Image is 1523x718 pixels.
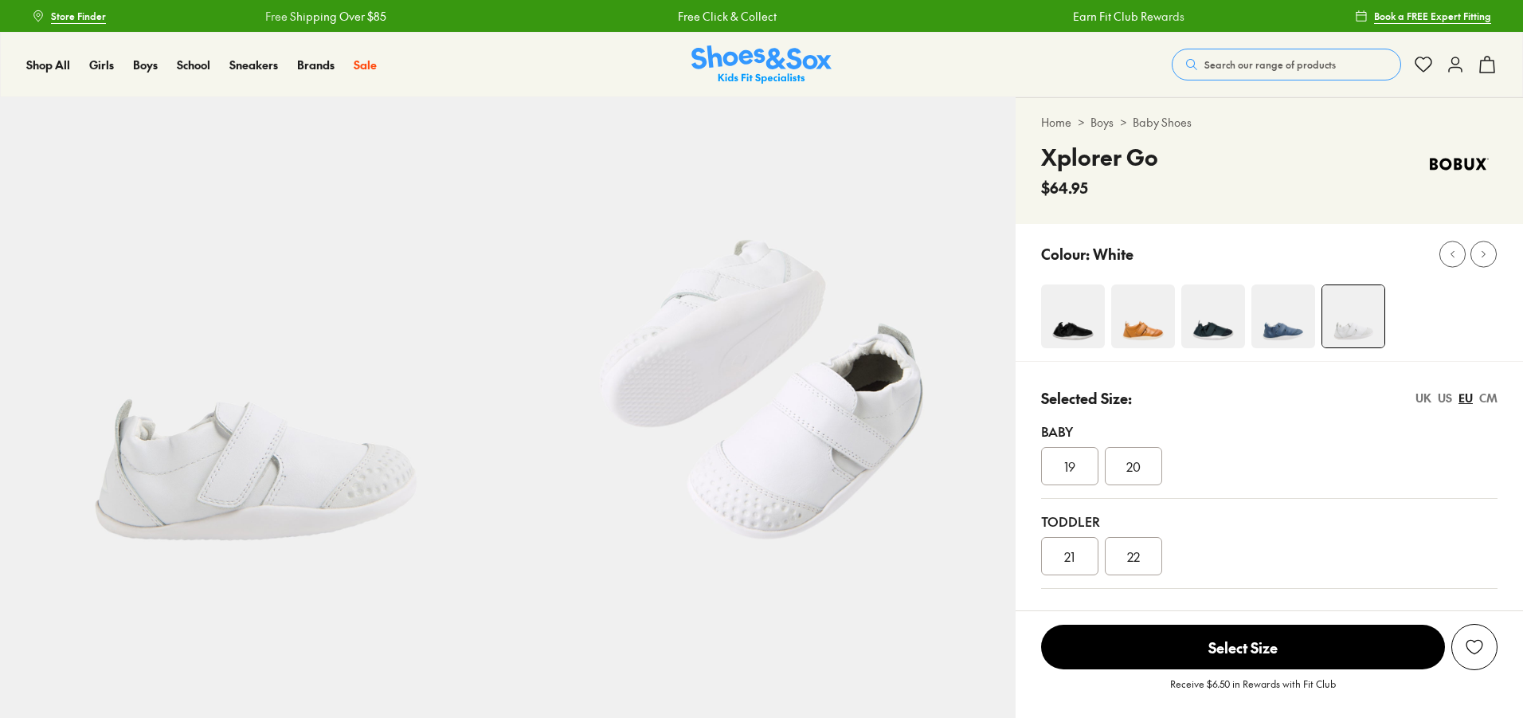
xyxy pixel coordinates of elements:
span: Book a FREE Expert Fitting [1374,9,1491,23]
p: Colour: [1041,243,1090,265]
img: Vendor logo [1421,140,1498,188]
a: Brands [297,57,335,73]
a: Boys [1090,114,1114,131]
span: 22 [1127,547,1140,566]
a: Store Finder [32,2,106,30]
div: Toddler [1041,512,1498,531]
a: Sneakers [229,57,278,73]
span: Search our range of products [1204,57,1336,72]
div: Baby [1041,422,1498,441]
span: $64.95 [1041,177,1088,198]
p: White [1093,243,1133,265]
img: 4-551514_1 [1322,285,1384,347]
h4: Xplorer Go [1041,140,1158,174]
a: Boys [133,57,158,73]
button: Add to Wishlist [1451,624,1498,670]
img: 4-294555_1 [1041,284,1105,348]
a: Baby Shoes [1133,114,1192,131]
p: Selected Size: [1041,387,1132,409]
div: > > [1041,114,1498,131]
div: US [1438,390,1452,406]
p: Receive $6.50 in Rewards with Fit Club [1170,677,1336,705]
img: 4-551518_1 [1251,284,1315,348]
a: School [177,57,210,73]
div: CM [1479,390,1498,406]
a: Free Shipping Over $85 [264,8,386,25]
button: Search our range of products [1172,49,1401,80]
a: Shoes & Sox [691,45,832,84]
a: Book a FREE Expert Fitting [1355,2,1491,30]
span: 20 [1126,457,1141,476]
span: Select Size [1041,625,1445,669]
a: Home [1041,114,1071,131]
span: Store Finder [51,9,106,23]
button: Select Size [1041,624,1445,670]
a: Sale [354,57,377,73]
img: 4-251068_1 [1181,284,1245,348]
span: 19 [1064,457,1075,476]
div: EU [1458,390,1473,406]
img: SNS_Logo_Responsive.svg [691,45,832,84]
img: 4-427577_1 [1111,284,1175,348]
img: 5-551515_1 [507,97,1015,605]
a: Earn Fit Club Rewards [1072,8,1184,25]
a: Shop All [26,57,70,73]
span: 21 [1064,547,1075,566]
a: Free Click & Collect [677,8,776,25]
a: Girls [89,57,114,73]
div: UK [1415,390,1431,406]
